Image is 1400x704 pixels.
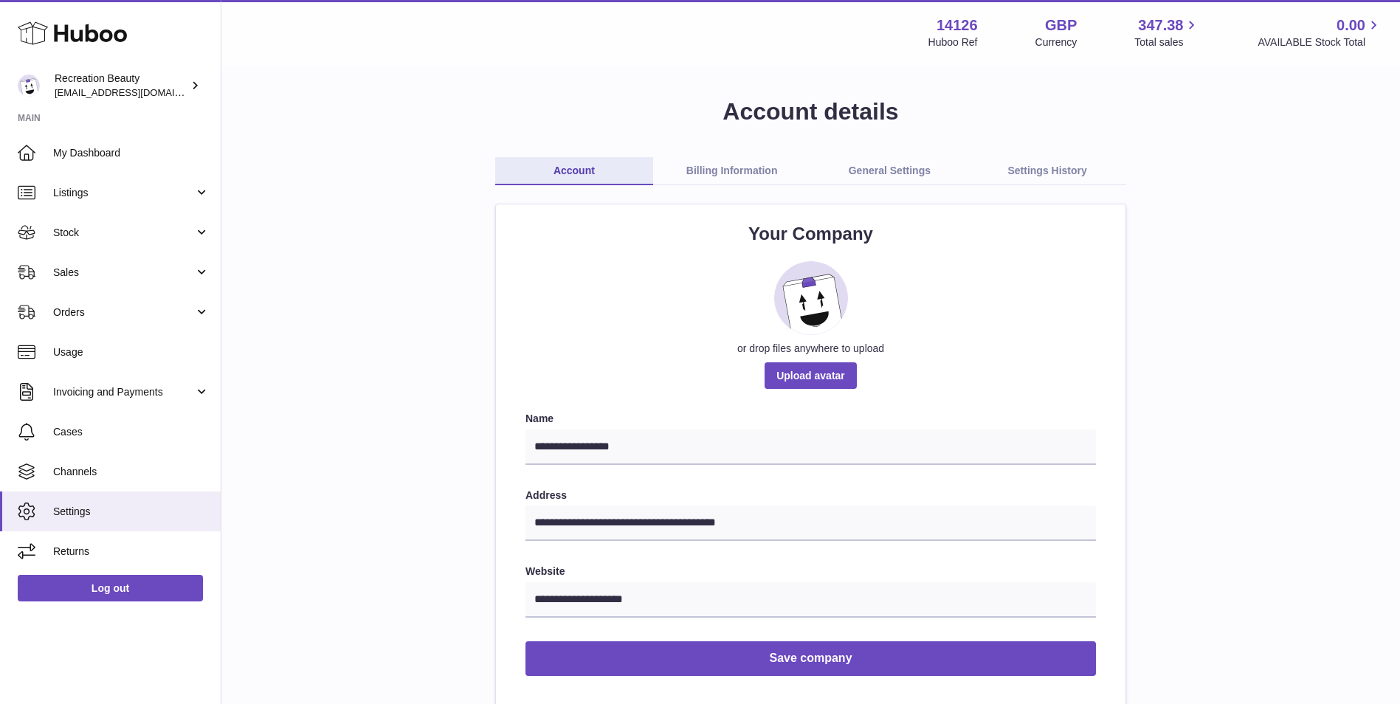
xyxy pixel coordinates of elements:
a: Log out [18,575,203,601]
img: placeholder_image.svg [774,261,848,335]
span: Stock [53,226,194,240]
a: 0.00 AVAILABLE Stock Total [1258,15,1382,49]
a: General Settings [811,157,969,185]
span: Listings [53,186,194,200]
span: Sales [53,266,194,280]
a: Billing Information [653,157,811,185]
a: Account [495,157,653,185]
div: Recreation Beauty [55,72,187,100]
span: Invoicing and Payments [53,385,194,399]
a: Settings History [968,157,1126,185]
span: Total sales [1134,35,1200,49]
span: 0.00 [1337,15,1365,35]
span: Cases [53,425,210,439]
strong: 14126 [937,15,978,35]
button: Save company [525,641,1096,676]
div: or drop files anywhere to upload [525,342,1096,356]
span: AVAILABLE Stock Total [1258,35,1382,49]
span: Channels [53,465,210,479]
div: Currency [1035,35,1077,49]
label: Name [525,412,1096,426]
span: My Dashboard [53,146,210,160]
span: 347.38 [1138,15,1183,35]
label: Address [525,489,1096,503]
span: [EMAIL_ADDRESS][DOMAIN_NAME] [55,86,217,98]
label: Website [525,565,1096,579]
span: Settings [53,505,210,519]
span: Upload avatar [765,362,857,389]
strong: GBP [1045,15,1077,35]
a: 347.38 Total sales [1134,15,1200,49]
span: Returns [53,545,210,559]
div: Huboo Ref [928,35,978,49]
img: customercare@recreationbeauty.com [18,75,40,97]
span: Orders [53,306,194,320]
span: Usage [53,345,210,359]
h1: Account details [245,96,1376,128]
h2: Your Company [525,222,1096,246]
